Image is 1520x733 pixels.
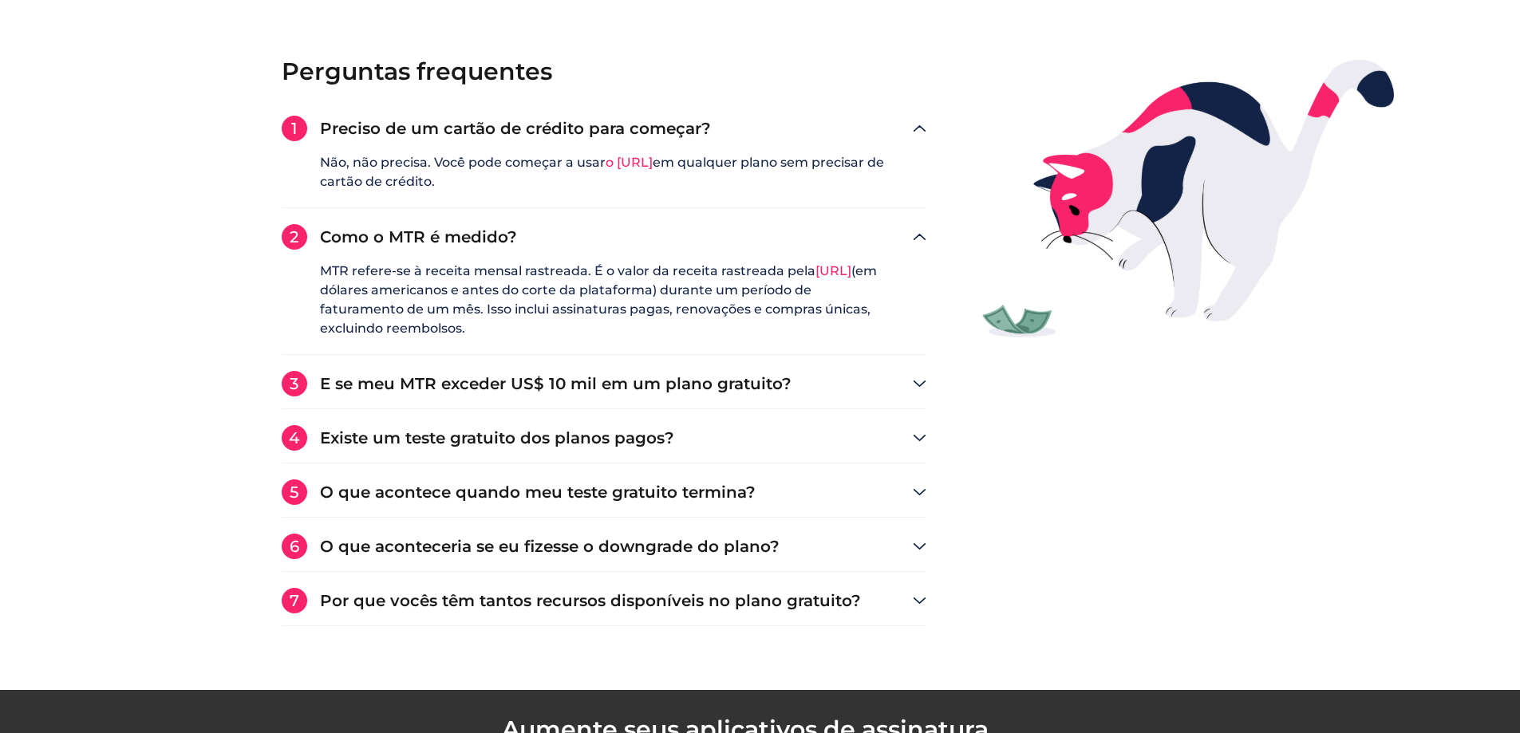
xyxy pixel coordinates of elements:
[606,155,653,170] a: o [URL]
[320,119,711,138] font: Preciso de um cartão de crédito para começar?
[320,263,815,278] font: MTR refere-se à receita mensal rastreada. É o valor da receita rastreada pela
[282,57,552,86] font: Perguntas frequentes
[815,263,851,278] a: [URL]
[320,374,792,393] font: E se meu MTR exceder US$ 10 mil em um plano gratuito?
[290,591,299,610] font: 7
[982,60,1394,337] img: muffinDinheiro
[320,227,517,246] font: Como o MTR é medido?
[290,227,298,246] font: 2
[289,428,299,447] font: 4
[290,374,298,393] font: 3
[320,591,861,610] font: Por que vocês têm tantos recursos disponíveis no plano gratuito?
[291,119,297,138] font: 1
[320,155,606,170] font: Não, não precisa. Você pode começar a usar
[290,537,299,556] font: 6
[320,483,756,502] font: O que acontece quando meu teste gratuito termina?
[290,483,298,502] font: 5
[320,537,780,556] font: O que aconteceria se eu fizesse o downgrade do plano?
[320,428,674,447] font: Existe um teste gratuito dos planos pagos?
